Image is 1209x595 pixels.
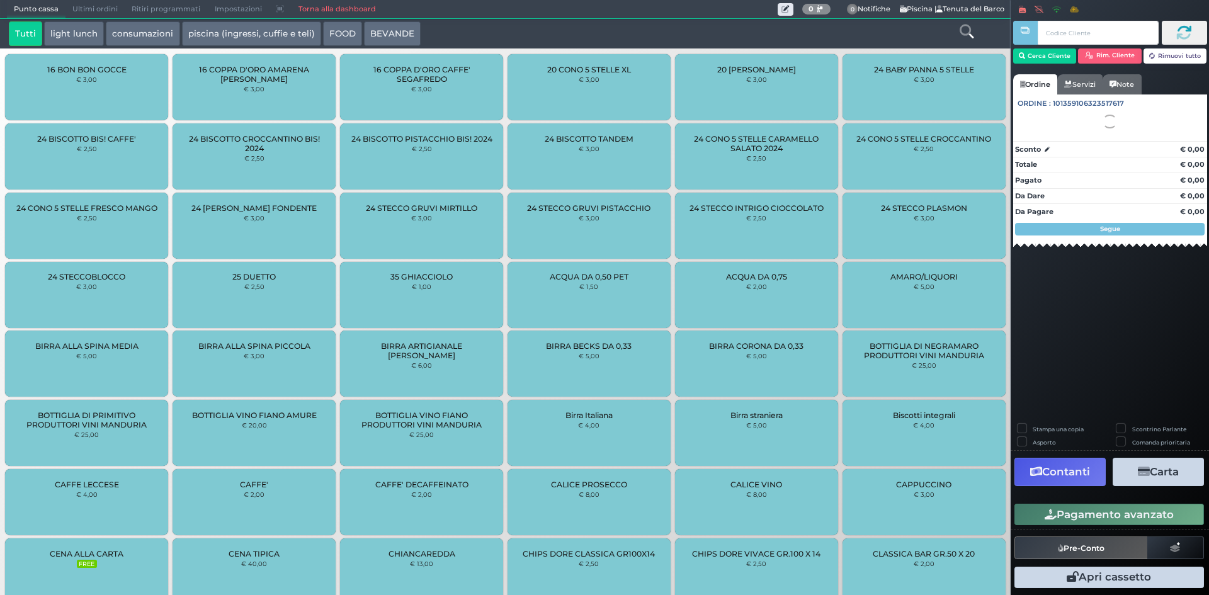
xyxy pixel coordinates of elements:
small: € 13,00 [410,560,433,567]
a: Servizi [1057,74,1103,94]
span: 20 CONO 5 STELLE XL [547,65,631,74]
a: Torna alla dashboard [291,1,382,18]
span: Impostazioni [208,1,269,18]
span: Birra Italiana [565,411,613,420]
strong: Segue [1100,225,1120,233]
span: BIRRA ALLA SPINA MEDIA [35,341,139,351]
span: 101359106323517617 [1053,98,1124,109]
button: BEVANDE [364,21,421,47]
strong: € 0,00 [1180,160,1205,169]
small: € 2,50 [244,283,264,290]
small: € 2,50 [244,154,264,162]
span: 24 BABY PANNA 5 STELLE [874,65,974,74]
span: BOTTIGLIA VINO FIANO AMURE [192,411,317,420]
span: BIRRA BECKS DA 0,33 [546,341,632,351]
button: Tutti [9,21,42,47]
span: CENA ALLA CARTA [50,549,123,558]
span: CALICE VINO [730,480,782,489]
button: Apri cassetto [1014,567,1204,588]
span: 16 COPPA D'ORO AMARENA [PERSON_NAME] [183,65,325,84]
small: € 2,50 [746,560,766,567]
strong: Sconto [1015,144,1041,155]
small: € 4,00 [913,421,934,429]
span: Ritiri programmati [125,1,207,18]
small: € 3,00 [244,214,264,222]
span: CENA TIPICA [229,549,280,558]
span: 24 CONO 5 STELLE FRESCO MANGO [16,203,157,213]
label: Stampa una copia [1033,425,1084,433]
span: BIRRA ARTIGIANALE [PERSON_NAME] [351,341,492,360]
span: 24 STECCO INTRIGO CIOCCOLATO [690,203,824,213]
small: € 2,00 [411,490,432,498]
small: € 2,00 [914,560,934,567]
small: € 2,00 [244,490,264,498]
span: BIRRA CORONA DA 0,33 [709,341,803,351]
strong: Totale [1015,160,1037,169]
small: € 2,50 [746,214,766,222]
strong: € 0,00 [1180,191,1205,200]
button: Cerca Cliente [1013,48,1077,64]
span: CAPPUCCINO [896,480,951,489]
button: piscina (ingressi, cuffie e teli) [182,21,321,47]
strong: € 0,00 [1180,176,1205,184]
span: ACQUA DA 0,50 PET [550,272,628,281]
small: € 2,50 [77,145,97,152]
span: 24 STECCO PLASMON [881,203,967,213]
a: Note [1103,74,1141,94]
span: 25 DUETTO [232,272,276,281]
span: 24 STECCO GRUVI MIRTILLO [366,203,477,213]
span: Ordine : [1018,98,1051,109]
strong: € 0,00 [1180,145,1205,154]
button: consumazioni [106,21,179,47]
small: € 3,00 [914,214,934,222]
span: Ultimi ordini [65,1,125,18]
span: CLASSICA BAR GR.50 X 20 [873,549,975,558]
strong: Da Pagare [1015,207,1053,216]
label: Asporto [1033,438,1056,446]
small: € 5,00 [746,352,767,360]
label: Scontrino Parlante [1132,425,1186,433]
button: light lunch [44,21,104,47]
button: Pre-Conto [1014,536,1148,559]
small: € 20,00 [242,421,267,429]
small: € 3,00 [746,76,767,83]
button: Carta [1113,458,1204,486]
small: € 6,00 [411,361,432,369]
span: 0 [847,4,858,15]
small: € 3,00 [244,352,264,360]
small: € 25,00 [912,361,936,369]
span: CALICE PROSECCO [551,480,627,489]
input: Codice Cliente [1038,21,1158,45]
span: Birra straniera [730,411,783,420]
small: € 8,00 [746,490,767,498]
button: Pagamento avanzato [1014,504,1204,525]
span: 16 BON BON GOCCE [47,65,127,74]
strong: Pagato [1015,176,1042,184]
span: CAFFE' [240,480,268,489]
strong: € 0,00 [1180,207,1205,216]
button: Rim. Cliente [1078,48,1142,64]
label: Comanda prioritaria [1132,438,1190,446]
span: Punto cassa [7,1,65,18]
span: BOTTIGLIA VINO FIANO PRODUTTORI VINI MANDURIA [351,411,492,429]
small: € 2,50 [746,154,766,162]
span: 24 BISCOTTO BIS! CAFFE' [37,134,136,144]
small: € 8,00 [579,490,599,498]
button: Contanti [1014,458,1106,486]
a: Ordine [1013,74,1057,94]
small: € 3,00 [579,76,599,83]
small: € 2,50 [914,145,934,152]
small: € 2,50 [412,145,432,152]
small: € 25,00 [409,431,434,438]
small: € 2,00 [746,283,767,290]
span: 24 BISCOTTO CROCCANTINO BIS! 2024 [183,134,325,153]
button: Rimuovi tutto [1144,48,1207,64]
small: € 25,00 [74,431,99,438]
small: € 5,00 [579,352,599,360]
small: € 1,00 [412,283,431,290]
button: FOOD [323,21,362,47]
span: BOTTIGLIA DI NEGRAMARO PRODUTTORI VINI MANDURIA [853,341,994,360]
span: ACQUA DA 0,75 [726,272,787,281]
span: 24 BISCOTTO PISTACCHIO BIS! 2024 [351,134,492,144]
span: BOTTIGLIA DI PRIMITIVO PRODUTTORI VINI MANDURIA [16,411,157,429]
